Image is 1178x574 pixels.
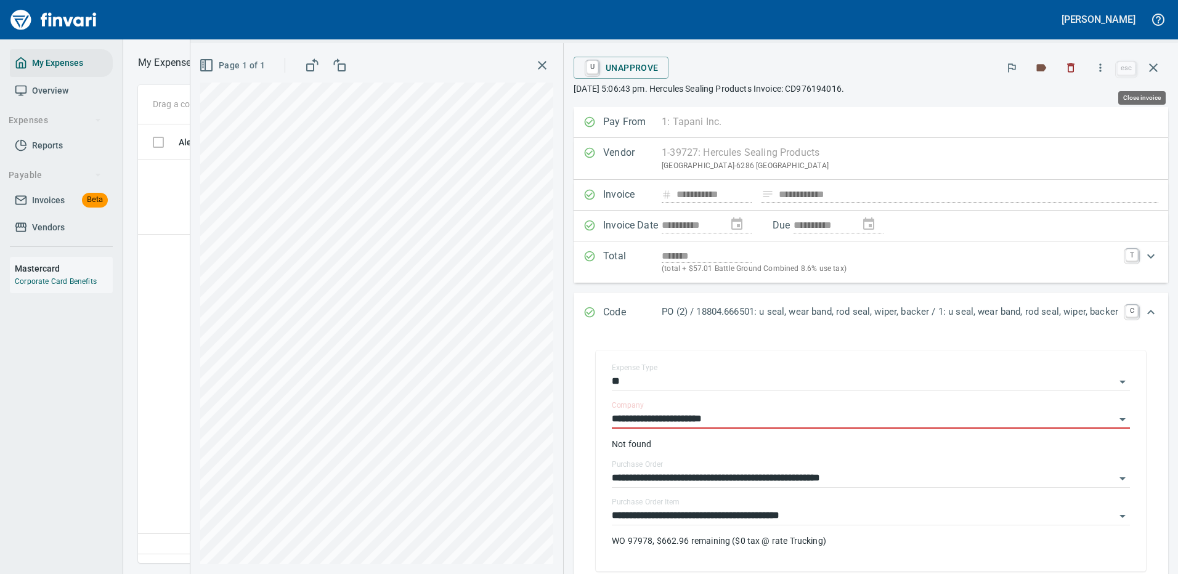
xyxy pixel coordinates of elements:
[9,168,102,183] span: Payable
[1117,62,1135,75] a: esc
[153,98,333,110] p: Drag a column heading here to group the table
[574,83,1168,95] p: [DATE] 5:06:43 pm. Hercules Sealing Products Invoice: CD976194016.
[15,277,97,286] a: Corporate Card Benefits
[10,49,113,77] a: My Expenses
[587,60,598,74] a: U
[1087,54,1114,81] button: More
[4,164,107,187] button: Payable
[32,55,83,71] span: My Expenses
[9,113,102,128] span: Expenses
[32,83,68,99] span: Overview
[1028,54,1055,81] button: Labels
[138,55,197,70] nav: breadcrumb
[82,193,108,207] span: Beta
[1114,470,1131,487] button: Open
[32,138,63,153] span: Reports
[574,57,668,79] button: UUnapprove
[201,58,265,73] span: Page 1 of 1
[10,132,113,160] a: Reports
[179,135,198,150] span: Alert
[612,461,663,468] label: Purchase Order
[1114,507,1131,525] button: Open
[612,535,1130,547] p: WO 97978, $662.96 remaining ($0 tax @ rate Trucking)
[1126,249,1138,261] a: T
[10,214,113,241] a: Vendors
[612,402,644,409] label: Company
[32,193,65,208] span: Invoices
[1058,10,1139,29] button: [PERSON_NAME]
[612,498,679,506] label: Purchase Order Item
[603,249,662,275] p: Total
[10,77,113,105] a: Overview
[612,438,1130,450] p: Not found
[1062,13,1135,26] h5: [PERSON_NAME]
[1126,305,1138,317] a: C
[603,305,662,321] p: Code
[583,57,659,78] span: Unapprove
[574,293,1168,333] div: Expand
[1114,373,1131,390] button: Open
[10,187,113,214] a: InvoicesBeta
[662,263,1118,275] p: (total + $57.01 Battle Ground Combined 8.6% use tax)
[662,305,1118,319] p: PO (2) / 18804.666501: u seal, wear band, rod seal, wiper, backer / 1: u seal, wear band, rod sea...
[179,135,214,150] span: Alert
[574,241,1168,283] div: Expand
[197,54,270,77] button: Page 1 of 1
[612,364,657,371] label: Expense Type
[7,5,100,34] img: Finvari
[32,220,65,235] span: Vendors
[1114,411,1131,428] button: Open
[15,262,113,275] h6: Mastercard
[4,109,107,132] button: Expenses
[138,55,197,70] p: My Expenses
